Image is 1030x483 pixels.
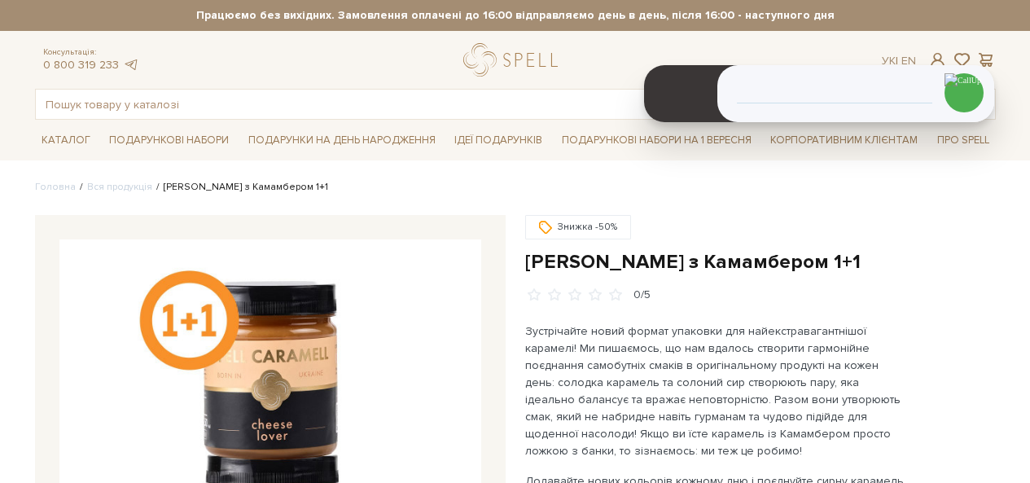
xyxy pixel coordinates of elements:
[152,180,328,195] li: [PERSON_NAME] з Камамбером 1+1
[896,54,898,68] span: |
[103,128,235,153] a: Подарункові набори
[463,43,565,77] a: logo
[43,58,119,72] a: 0 800 319 233
[633,288,651,303] div: 0/5
[448,128,549,153] a: Ідеї подарунків
[555,126,758,154] a: Подарункові набори на 1 Вересня
[525,249,996,274] h1: [PERSON_NAME] з Камамбером 1+1
[882,54,916,68] div: Ук
[35,8,996,23] strong: Працюємо без вихідних. Замовлення оплачені до 16:00 відправляємо день в день, після 16:00 - насту...
[35,128,97,153] a: Каталог
[525,323,907,459] p: Зустрічайте новий формат упаковки для найекстравагантнішої карамелі! Ми пишаємось, що нам вдалось...
[931,128,996,153] a: Про Spell
[242,128,442,153] a: Подарунки на День народження
[123,58,139,72] a: telegram
[525,215,631,239] div: Знижка -50%
[901,54,916,68] a: En
[36,90,958,119] input: Пошук товару у каталозі
[35,181,76,193] a: Головна
[43,47,139,58] span: Консультація:
[87,181,152,193] a: Вся продукція
[764,126,924,154] a: Корпоративним клієнтам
